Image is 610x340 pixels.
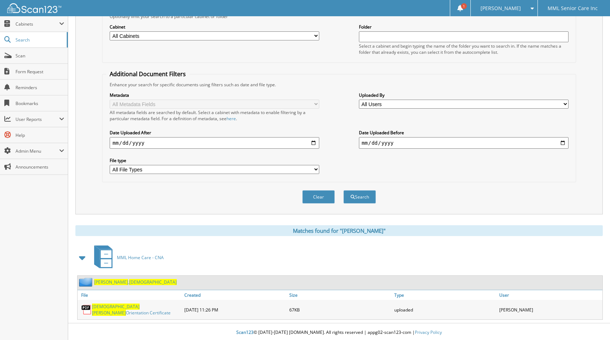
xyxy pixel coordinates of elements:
span: Help [16,132,64,138]
iframe: Chat Widget [574,305,610,340]
span: Search [16,37,63,43]
img: folder2.png [79,278,94,287]
span: Scan123 [236,329,254,335]
a: MML Home Care - CNA [90,243,164,272]
a: [PERSON_NAME],[DEMOGRAPHIC_DATA] [94,279,177,285]
div: [PERSON_NAME] [497,302,602,318]
a: Type [392,290,497,300]
div: uploaded [392,302,497,318]
a: User [497,290,602,300]
span: Announcements [16,164,64,170]
a: here [227,115,236,122]
input: start [110,137,319,149]
div: Matches found for "[PERSON_NAME]" [75,225,603,236]
div: Select a cabinet and begin typing the name of the folder you want to search in. If the name match... [359,43,569,55]
span: [DEMOGRAPHIC_DATA] [129,279,177,285]
a: Created [183,290,288,300]
div: Enhance your search for specific documents using filters such as date and file type. [106,82,572,88]
button: Search [343,190,376,204]
label: Cabinet [110,24,319,30]
span: [PERSON_NAME] [94,279,128,285]
img: PDF.png [81,304,92,315]
input: end [359,137,569,149]
span: [DEMOGRAPHIC_DATA] [92,304,140,310]
label: File type [110,157,319,164]
button: Clear [302,190,335,204]
label: Metadata [110,92,319,98]
span: 1 [461,3,467,9]
span: Scan [16,53,64,59]
span: Admin Menu [16,148,59,154]
div: [DATE] 11:26 PM [183,302,288,318]
legend: Additional Document Filters [106,70,189,78]
div: 67KB [288,302,392,318]
a: File [78,290,183,300]
label: Date Uploaded After [110,130,319,136]
label: Folder [359,24,569,30]
span: User Reports [16,116,59,122]
a: Privacy Policy [415,329,442,335]
span: MML Senior Care Inc [548,6,598,10]
div: All metadata fields are searched by default. Select a cabinet with metadata to enable filtering b... [110,109,319,122]
span: [PERSON_NAME] [480,6,521,10]
span: [PERSON_NAME] [92,310,126,316]
label: Date Uploaded Before [359,130,569,136]
span: Cabinets [16,21,59,27]
div: Optionally limit your search to a particular cabinet or folder [106,13,572,19]
span: MML Home Care - CNA [117,254,164,261]
img: scan123-logo-white.svg [7,3,61,13]
span: Reminders [16,84,64,91]
a: [DEMOGRAPHIC_DATA] [PERSON_NAME]Orientation Certificate [92,304,181,316]
span: Bookmarks [16,100,64,106]
label: Uploaded By [359,92,569,98]
a: Size [288,290,392,300]
span: Form Request [16,69,64,75]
